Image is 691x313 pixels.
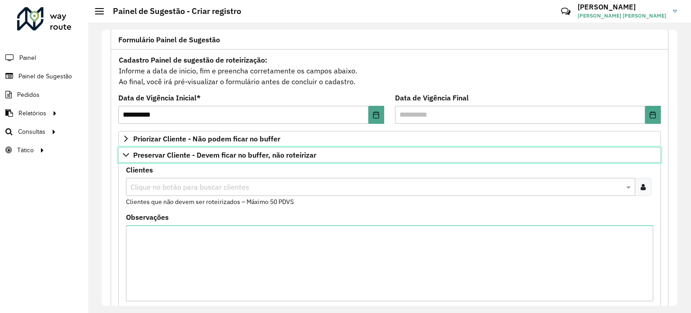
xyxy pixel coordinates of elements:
span: Tático [17,145,34,155]
strong: Cadastro Painel de sugestão de roteirização: [119,55,267,64]
span: [PERSON_NAME] [PERSON_NAME] [578,12,666,20]
span: Painel de Sugestão [18,72,72,81]
div: Preservar Cliente - Devem ficar no buffer, não roteirizar [118,163,661,313]
label: Clientes [126,164,153,175]
h3: [PERSON_NAME] [578,3,666,11]
a: Preservar Cliente - Devem ficar no buffer, não roteirizar [118,147,661,163]
span: Consultas [18,127,45,136]
label: Data de Vigência Final [395,92,469,103]
button: Choose Date [645,106,661,124]
span: Relatórios [18,109,46,118]
span: Painel [19,53,36,63]
small: Clientes que não devem ser roteirizados – Máximo 50 PDVS [126,198,294,206]
div: Informe a data de inicio, fim e preencha corretamente os campos abaixo. Ao final, você irá pré-vi... [118,54,661,87]
span: Pedidos [17,90,40,100]
a: Priorizar Cliente - Não podem ficar no buffer [118,131,661,146]
label: Data de Vigência Inicial [118,92,201,103]
h2: Painel de Sugestão - Criar registro [104,6,241,16]
span: Preservar Cliente - Devem ficar no buffer, não roteirizar [133,151,316,159]
span: Formulário Painel de Sugestão [118,36,220,43]
span: Priorizar Cliente - Não podem ficar no buffer [133,135,280,142]
a: Contato Rápido [556,2,575,21]
label: Observações [126,212,169,222]
button: Choose Date [368,106,384,124]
